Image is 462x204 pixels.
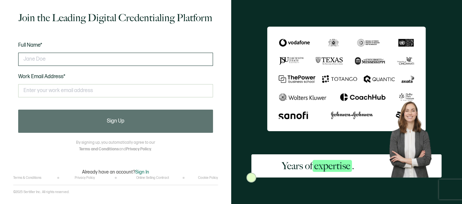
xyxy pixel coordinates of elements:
[135,169,149,175] span: Sign In
[18,74,65,80] span: Work Email Address*
[13,176,41,180] a: Terms & Conditions
[18,42,42,48] span: Full Name*
[198,176,218,180] a: Cookie Policy
[282,159,354,173] h2: Years of .
[13,190,69,194] p: ©2025 Sertifier Inc.. All rights reserved.
[75,176,95,180] a: Privacy Policy
[246,173,256,182] img: Sertifier Signup
[267,26,426,131] img: Sertifier Signup - Years of <span class="strong-h">expertise</span>.
[136,176,169,180] a: Online Selling Contract
[82,169,149,175] p: Already have an account?
[18,84,213,97] input: Enter your work email address
[126,147,151,152] a: Privacy Policy
[107,119,124,124] span: Sign Up
[76,139,155,153] p: By signing up, you automatically agree to our and .
[313,160,352,172] span: expertise
[18,53,213,66] input: Jane Doe
[79,147,119,152] a: Terms and Conditions
[18,110,213,133] button: Sign Up
[385,97,441,178] img: Sertifier Signup - Years of <span class="strong-h">expertise</span>. Hero
[19,11,212,25] h1: Join the Leading Digital Credentialing Platform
